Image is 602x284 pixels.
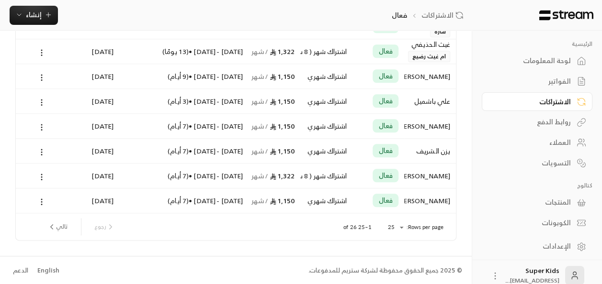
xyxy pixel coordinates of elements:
[73,188,114,213] div: [DATE]
[494,158,571,168] div: التسويات
[254,64,295,88] div: 1,150
[125,164,243,188] div: [DATE] - [DATE] • ( 7 أيام )
[482,113,592,131] a: روابط الدفع
[251,95,268,107] span: / شهر
[410,164,450,188] div: [PERSON_NAME]
[251,195,268,207] span: / شهر
[251,45,268,57] span: / شهر
[482,40,592,48] p: الرئيسية
[251,145,268,157] span: / شهر
[494,97,571,107] div: الاشتراكات
[251,70,268,82] span: / شهر
[378,196,393,205] span: فعال
[538,10,594,21] img: Logo
[482,182,592,189] p: كتالوج
[494,241,571,251] div: الإعدادات
[494,138,571,147] div: العملاء
[410,139,450,163] div: يزن الشريف
[378,22,393,31] span: فعال
[378,46,393,56] span: فعال
[10,6,58,25] button: إنشاء
[306,164,346,188] div: اشتراك شهر ( 8 ساعات أو اقل)
[410,114,450,138] div: [PERSON_NAME]
[482,237,592,256] a: الإعدادات
[482,133,592,152] a: العملاء
[410,64,450,88] div: [PERSON_NAME]
[44,218,71,235] button: next page
[421,11,467,20] a: الاشتراكات
[482,193,592,212] a: المنتجات
[408,51,450,62] span: ام غيث رضيع
[406,223,443,231] p: Rows per page:
[378,171,393,180] span: فعال
[410,39,450,50] div: غيث الحذيفي
[73,139,114,163] div: [DATE]
[430,26,451,37] span: ساره
[125,89,243,113] div: [DATE] - [DATE] • ( 3 أيام )
[251,170,268,182] span: / شهر
[73,64,114,88] div: [DATE]
[378,96,393,106] span: فعال
[391,11,407,20] p: فعال
[482,214,592,232] a: الكوبونات
[306,64,346,88] div: اشتراك شهري
[73,89,114,113] div: [DATE]
[125,114,243,138] div: [DATE] - [DATE] • ( 7 أيام )
[391,11,466,20] nav: breadcrumb
[494,56,571,66] div: لوحة المعلومات
[125,39,243,64] div: [DATE] - [DATE] • ( 13 يومًا )
[254,89,295,113] div: 1,150
[306,188,346,213] div: اشتراك شهري
[251,120,268,132] span: / شهر
[494,76,571,86] div: الفواتير
[254,114,295,138] div: 1,150
[378,121,393,131] span: فعال
[125,64,243,88] div: [DATE] - [DATE] • ( 9 أيام )
[482,72,592,91] a: الفواتير
[494,218,571,228] div: الكوبونات
[378,146,393,155] span: فعال
[254,164,295,188] div: 1,322
[306,39,346,64] div: اشتراك شهر ( 8 ساعات أو اقل)
[254,39,295,64] div: 1,322
[410,188,450,213] div: [PERSON_NAME]
[73,164,114,188] div: [DATE]
[306,139,346,163] div: اشتراك شهري
[73,39,114,64] div: [DATE]
[10,262,31,279] a: الدعم
[73,114,114,138] div: [DATE]
[306,89,346,113] div: اشتراك شهري
[482,153,592,172] a: التسويات
[37,266,59,275] div: English
[26,9,42,21] span: إنشاء
[494,117,571,127] div: روابط الدفع
[383,221,406,233] div: 25
[482,52,592,70] a: لوحة المعلومات
[125,188,243,213] div: [DATE] - [DATE] • ( 7 أيام )
[254,139,295,163] div: 1,150
[306,114,346,138] div: اشتراك شهري
[482,92,592,111] a: الاشتراكات
[125,139,243,163] div: [DATE] - [DATE] • ( 7 أيام )
[494,197,571,207] div: المنتجات
[308,266,462,275] div: © 2025 جميع الحقوق محفوظة لشركة ستريم للمدفوعات.
[254,188,295,213] div: 1,150
[410,89,450,113] div: علي باشميل
[343,223,372,231] p: 1–25 of 26
[378,71,393,81] span: فعال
